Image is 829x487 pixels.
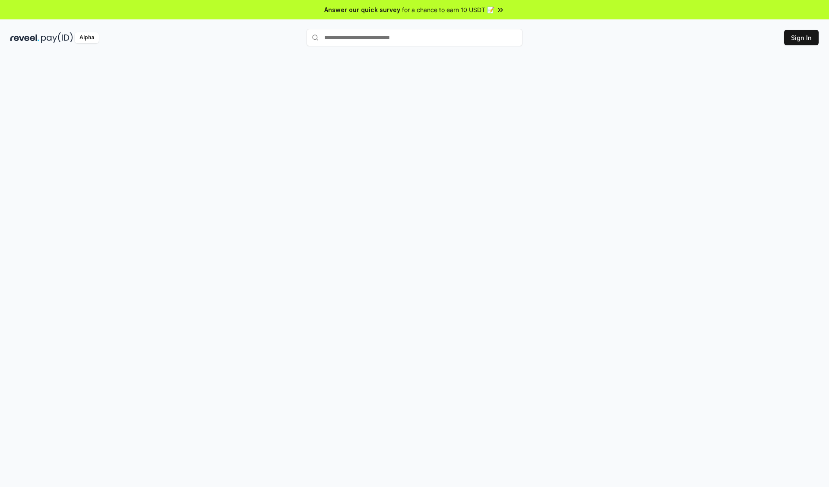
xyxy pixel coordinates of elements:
span: for a chance to earn 10 USDT 📝 [402,5,494,14]
img: pay_id [41,32,73,43]
span: Answer our quick survey [324,5,400,14]
img: reveel_dark [10,32,39,43]
button: Sign In [784,30,819,45]
div: Alpha [75,32,99,43]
